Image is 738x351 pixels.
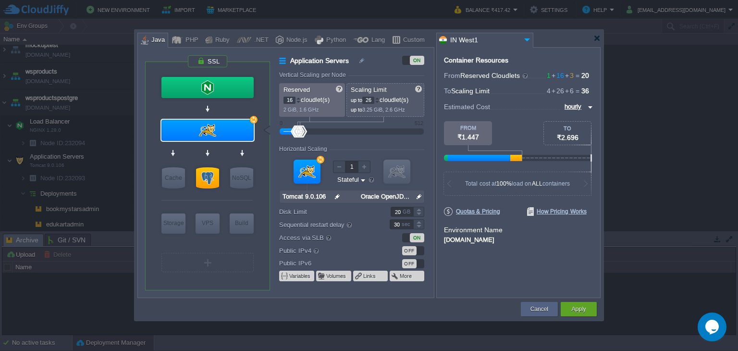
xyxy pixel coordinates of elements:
[279,207,377,217] label: Disk Limit
[444,125,492,131] div: FROM
[444,57,508,64] div: Container Resources
[460,72,529,79] span: Reserved Cloudlets
[161,213,185,234] div: Storage Containers
[444,72,460,79] span: From
[564,87,574,95] span: 6
[551,72,556,79] span: +
[400,33,425,48] div: Custom
[362,107,405,113] span: 3.25 GiB, 2.6 GHz
[363,272,377,280] button: Links
[351,107,362,113] span: up to
[161,253,254,272] div: Create New Layer
[251,33,269,48] div: .NET
[289,272,311,280] button: Variables
[564,72,570,79] span: +
[551,87,556,95] span: +
[444,226,503,234] label: Environment Name
[283,94,342,104] p: cloudlet(s)
[279,72,348,78] div: Vertical Scaling per Node
[551,87,564,95] span: 26
[369,33,385,48] div: Lang
[212,33,230,48] div: Ruby
[574,72,581,79] span: =
[400,272,413,280] button: More
[279,258,377,268] label: Public IPv6
[196,167,219,188] div: SQL Databases
[351,97,362,103] span: up to
[283,33,307,48] div: Node.js
[547,72,551,79] span: 1
[230,167,253,188] div: NoSQL Databases
[402,246,417,255] div: OFF
[530,304,548,314] button: Cancel
[410,233,424,242] div: ON
[698,313,728,341] iframe: chat widget
[230,213,254,233] div: Build
[415,120,423,126] div: 512
[457,133,479,141] span: ₹1.447
[544,125,591,131] div: TO
[183,33,198,48] div: PHP
[564,87,570,95] span: +
[161,120,254,141] div: Application Servers
[351,94,421,104] p: cloudlet(s)
[444,87,451,95] span: To
[581,72,589,79] span: 20
[283,107,319,113] span: 2 GiB, 1.6 GHz
[403,207,412,216] div: GB
[230,213,254,234] div: Build Node
[527,207,587,216] span: How Pricing Works
[547,87,551,95] span: 4
[279,146,330,152] div: Horizontal Scaling
[230,167,253,188] div: NoSQL
[444,235,593,243] div: [DOMAIN_NAME]
[196,213,220,234] div: Elastic VPS
[148,33,165,48] div: Java
[402,220,412,229] div: sec
[161,77,254,98] div: Load Balancer
[444,207,500,216] span: Quotas & Pricing
[551,72,564,79] span: 16
[410,56,424,65] div: ON
[571,304,586,314] button: Apply
[323,33,346,48] div: Python
[574,87,581,95] span: =
[557,134,578,141] span: ₹2.696
[581,87,589,95] span: 36
[196,213,220,233] div: VPS
[162,167,185,188] div: Cache
[444,101,490,112] span: Estimated Cost
[279,245,377,256] label: Public IPv4
[161,213,185,233] div: Storage
[279,232,377,243] label: Access via SLB
[280,120,283,126] div: 0
[351,86,387,93] span: Scaling Limit
[279,219,377,230] label: Sequential restart delay
[326,272,347,280] button: Volumes
[283,86,310,93] span: Reserved
[564,72,574,79] span: 3
[402,259,417,268] div: OFF
[451,87,490,95] span: Scaling Limit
